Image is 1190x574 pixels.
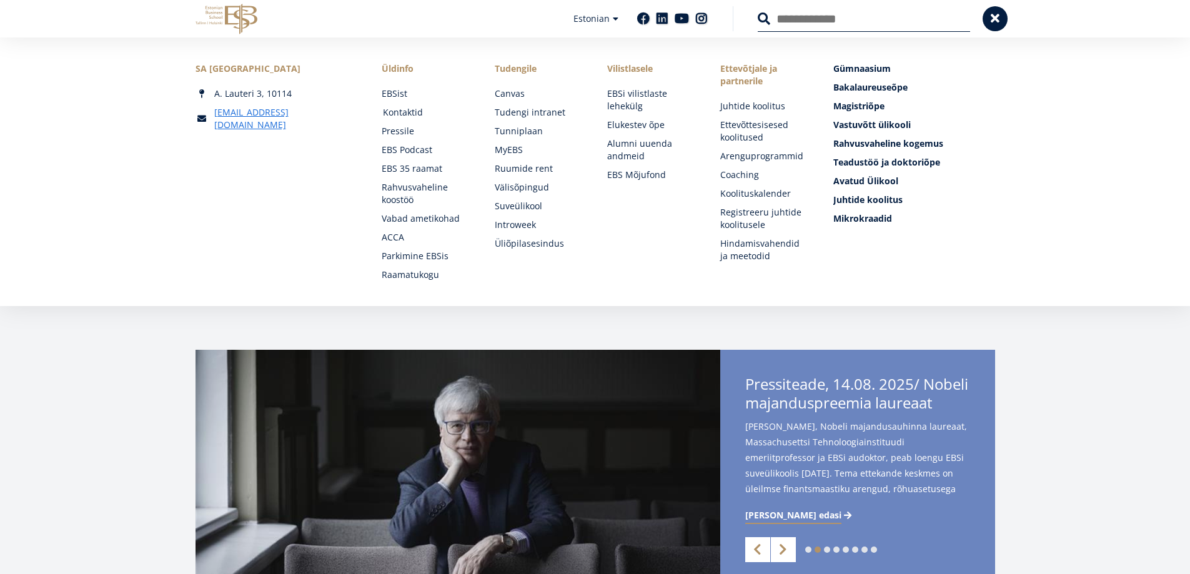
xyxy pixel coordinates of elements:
[607,119,695,131] a: Elukestev õpe
[720,119,808,144] a: Ettevõttesisesed koolitused
[833,137,943,149] span: Rahvusvaheline kogemus
[833,374,875,394] span: 14.08.
[871,547,877,553] a: 8
[833,81,994,94] a: Bakalaureuseõpe
[833,212,892,224] span: Mikrokraadid
[695,12,708,25] a: Instagram
[383,106,471,119] a: Kontaktid
[833,156,940,168] span: Teadustöö ja doktoriõpe
[805,547,811,553] a: 1
[833,156,994,169] a: Teadustöö ja doktoriõpe
[833,119,911,131] span: Vastuvõtt ülikooli
[720,169,808,181] a: Coaching
[861,547,868,553] a: 7
[745,411,862,432] span: [PERSON_NAME]
[495,237,583,250] a: Üliõpilasesindus
[833,212,994,225] a: Mikrokraadid
[656,12,668,25] a: Linkedin
[720,206,808,231] a: Registreeru juhtide koolitusele
[833,175,898,187] span: Avatud Ülikool
[833,194,994,206] a: Juhtide koolitus
[833,62,891,74] span: Gümnaasium
[745,418,970,512] span: [PERSON_NAME], Nobeli majandusauhinna laureaat, Massachusettsi Tehnoloogiainstituudi emeriitprofe...
[607,169,695,181] a: EBS Mõjufond
[815,547,821,553] a: 2
[382,125,470,137] a: Pressile
[833,175,994,187] a: Avatud Ülikool
[720,62,808,87] span: Ettevõtjale ja partnerile
[720,100,808,112] a: Juhtide koolitus
[495,62,583,75] a: Tudengile
[852,547,858,553] a: 6
[923,374,968,394] span: Nobeli
[495,200,583,212] a: Suveülikool
[495,125,583,137] a: Tunniplaan
[607,137,695,162] a: Alumni uuenda andmeid
[607,62,695,75] span: Vilistlasele
[495,87,583,100] a: Canvas
[675,12,689,25] a: Youtube
[833,119,994,131] a: Vastuvõtt ülikooli
[833,547,840,553] a: 4
[382,87,470,100] a: EBSist
[495,144,583,156] a: MyEBS
[745,509,841,522] span: [PERSON_NAME] edasi
[382,144,470,156] a: EBS Podcast
[637,12,650,25] a: Facebook
[382,181,470,206] a: Rahvusvaheline koostöö
[745,509,854,522] a: [PERSON_NAME] edasi
[833,81,908,93] span: Bakalaureuseõpe
[382,250,470,262] a: Parkimine EBSis
[495,162,583,175] a: Ruumide rent
[875,392,933,413] span: laureaat
[720,187,808,200] a: Koolituskalender
[824,547,830,553] a: 3
[745,537,770,562] a: Previous
[833,137,994,150] a: Rahvusvaheline kogemus
[382,212,470,225] a: Vabad ametikohad
[382,62,470,75] span: Üldinfo
[843,547,849,553] a: 5
[833,100,994,112] a: Magistriõpe
[214,106,357,131] a: [EMAIL_ADDRESS][DOMAIN_NAME]
[196,87,357,100] div: A. Lauteri 3, 10114
[495,219,583,231] a: Introweek
[833,62,994,75] a: Gümnaasium
[495,106,583,119] a: Tudengi intranet
[833,100,885,112] span: Magistriõpe
[833,194,903,205] span: Juhtide koolitus
[607,87,695,112] a: EBSi vilistlaste lehekülg
[196,62,357,75] div: SA [GEOGRAPHIC_DATA]
[745,392,871,413] span: majanduspreemia
[720,237,808,262] a: Hindamisvahendid ja meetodid
[745,374,829,394] span: Pressiteade,
[495,181,583,194] a: Välisõpingud
[879,374,920,394] span: 2025/
[771,537,796,562] a: Next
[382,231,470,244] a: ACCA
[382,162,470,175] a: EBS 35 raamat
[720,150,808,162] a: Arenguprogrammid
[382,269,470,281] a: Raamatukogu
